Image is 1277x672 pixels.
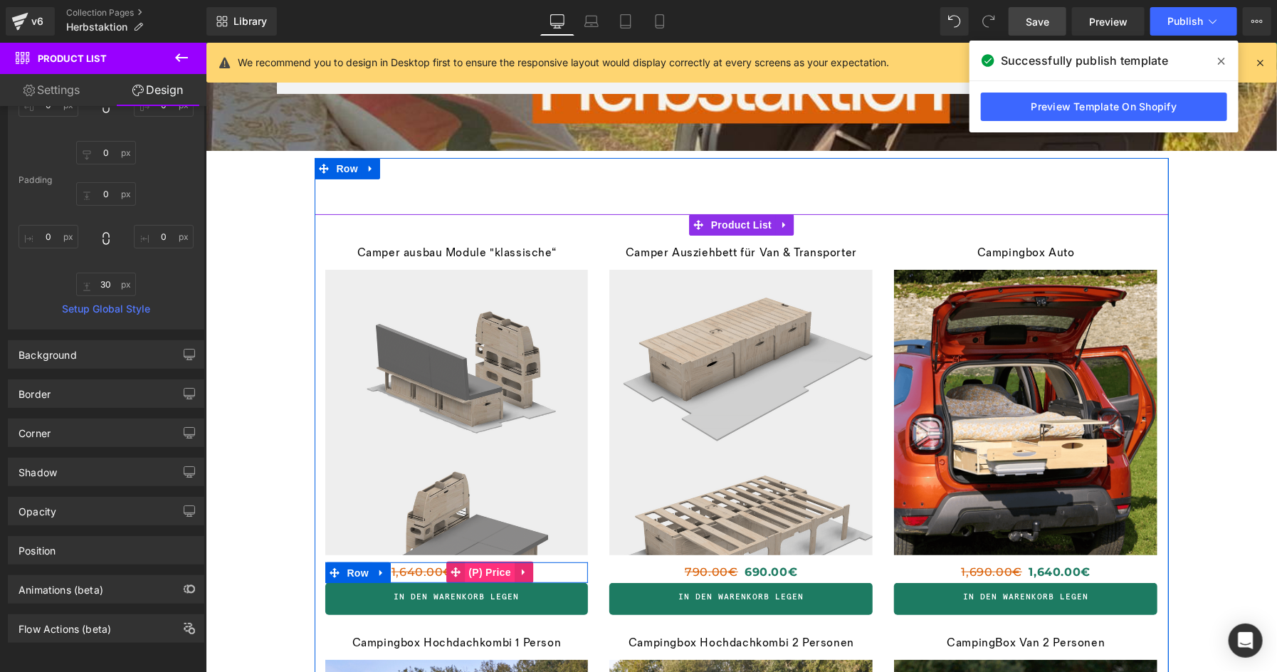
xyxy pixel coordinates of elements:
span: Herbstaktion [66,21,127,33]
a: in den warenkorb legen [404,540,667,572]
div: v6 [28,12,46,31]
a: Home [109,145,137,163]
a: Setup Global Style [19,303,194,315]
button: More [1243,7,1271,36]
a: Campingbox Hochdachkombi 2 Personen [423,594,648,609]
a: Mobile [643,7,677,36]
a: Expand / Collapse [309,519,327,540]
div: Background [19,341,77,361]
a: Collection Pages [66,7,206,19]
input: 0 [134,225,194,248]
a: Preview Template On Shopify [981,93,1227,121]
img: Camper ausbau Module [120,227,383,622]
button: Undo [940,7,969,36]
input: 0 [76,141,136,164]
a: Laptop [574,7,609,36]
span: / [137,145,157,163]
a: Expand / Collapse [167,520,185,541]
span: Save [1026,14,1049,29]
span: Row [138,520,167,541]
span: Product List [502,172,569,193]
a: Preview [1072,7,1145,36]
a: Campingbox Hochdachkombi 1 Person [147,594,356,609]
a: Camper ausbau Module "klassische“ [152,204,351,219]
img: Campingbox Auto [688,227,952,557]
div: Position [19,537,56,557]
a: in den warenkorb legen [688,540,952,572]
input: 0 [19,225,78,248]
div: Shadow [19,458,57,478]
div: Padding [19,175,194,185]
a: New Library [206,7,277,36]
span: Preview [1089,14,1128,29]
span: Row [127,115,156,137]
p: We recommend you to design in Desktop first to ensure the responsive layout would display correct... [238,55,889,70]
div: Open Intercom Messenger [1229,624,1263,658]
button: Redo [974,7,1003,36]
img: Camper Ausziehbett für Van & Transporter [404,227,667,622]
span: 790.00€ [479,523,532,536]
div: Border [19,380,51,400]
a: Expand / Collapse [156,115,174,137]
a: Desktop [540,7,574,36]
a: in den warenkorb legen [120,540,383,572]
a: Design [106,74,209,106]
div: Opacity [19,498,56,518]
a: Expand / Collapse [569,172,588,193]
span: 1,690.00€ [756,523,816,536]
span: 1,640.00€ [824,520,885,540]
span: 1,640.00€ [186,523,247,536]
span: Publish [1167,16,1203,27]
span: Product List [38,53,107,64]
span: Library [233,15,267,28]
button: Publish [1150,7,1237,36]
input: 0 [76,182,136,206]
div: Flow Actions (beta) [19,615,111,635]
div: Animations (beta) [19,576,103,596]
a: Camper Ausziehbett für Van & Transporter [420,204,651,219]
div: Corner [19,419,51,439]
input: 0 [76,273,136,296]
nav: breadcrumbs [109,137,963,172]
a: CampingBox Van 2 Personen [741,594,899,609]
a: Tablet [609,7,643,36]
a: v6 [6,7,55,36]
span: Successfully publish template [1001,52,1168,69]
a: Campingbox Auto [772,204,869,219]
span: 690.00€ [539,520,592,540]
span: (P) Price [259,519,309,540]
